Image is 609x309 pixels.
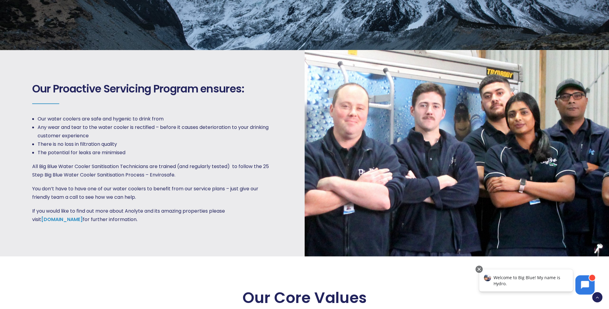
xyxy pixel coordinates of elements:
[38,140,272,148] li: There is no loss in filtration quality
[473,264,601,301] iframe: Chatbot
[32,162,272,179] p: All Big Blue Water Cooler Sanitisation Technicians are trained (and regularly tested) to follow t...
[38,115,272,123] li: Our water coolers are safe and hygenic to drink from
[242,289,367,307] span: Our Core Values
[38,148,272,157] li: The potential for leaks are minimised
[38,123,272,140] li: Any wear and tear to the water cooler is rectified – before it causes deterioration to your drink...
[41,216,83,223] a: [DOMAIN_NAME]
[32,185,272,201] p: You don’t have to have one of our water coolers to benefit from our service plans – just give our...
[32,83,245,95] span: Our Proactive Servicing Program ensures:
[32,207,272,224] p: If you would like to find out more about Anolyte and its amazing properties please visit for furt...
[569,269,601,301] iframe: Chatbot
